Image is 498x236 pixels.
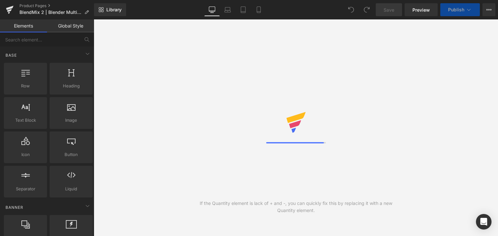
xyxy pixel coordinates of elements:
button: Undo [345,3,358,16]
span: Icon [6,151,45,158]
span: Publish [448,7,464,12]
a: Mobile [251,3,267,16]
a: Tablet [235,3,251,16]
a: Preview [405,3,438,16]
span: Button [52,151,91,158]
button: Publish [440,3,480,16]
span: Banner [5,204,24,210]
span: Library [106,7,122,13]
a: Desktop [204,3,220,16]
span: Image [52,117,91,124]
span: Separator [6,185,45,192]
div: If the Quantity element is lack of + and -, you can quickly fix this by replacing it with a new Q... [195,200,397,214]
div: Open Intercom Messenger [476,214,492,230]
span: Preview [412,6,430,13]
a: New Library [94,3,126,16]
span: Liquid [52,185,91,192]
span: Save [384,6,394,13]
button: More [482,3,495,16]
span: Heading [52,83,91,89]
a: Laptop [220,3,235,16]
span: Text Block [6,117,45,124]
span: Base [5,52,18,58]
span: BlendMix 2 | Blender Multifunctional [19,10,82,15]
span: Row [6,83,45,89]
a: Global Style [47,19,94,32]
button: Redo [360,3,373,16]
a: Product Pages [19,3,94,8]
